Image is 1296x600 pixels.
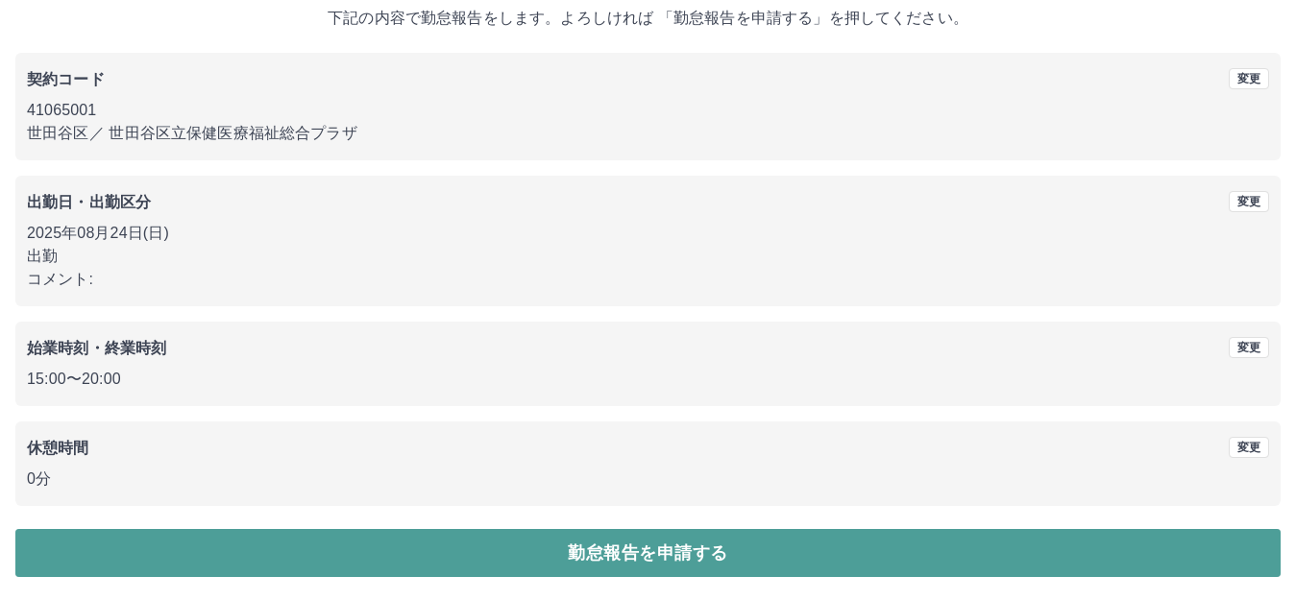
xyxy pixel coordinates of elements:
[27,468,1269,491] p: 0分
[27,268,1269,291] p: コメント:
[1229,68,1269,89] button: 変更
[27,222,1269,245] p: 2025年08月24日(日)
[27,440,89,456] b: 休憩時間
[27,340,166,356] b: 始業時刻・終業時刻
[27,368,1269,391] p: 15:00 〜 20:00
[15,529,1281,577] button: 勤怠報告を申請する
[27,99,1269,122] p: 41065001
[27,245,1269,268] p: 出勤
[1229,337,1269,358] button: 変更
[15,7,1281,30] p: 下記の内容で勤怠報告をします。よろしければ 「勤怠報告を申請する」を押してください。
[27,71,105,87] b: 契約コード
[27,194,151,210] b: 出勤日・出勤区分
[27,122,1269,145] p: 世田谷区 ／ 世田谷区立保健医療福祉総合プラザ
[1229,437,1269,458] button: 変更
[1229,191,1269,212] button: 変更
